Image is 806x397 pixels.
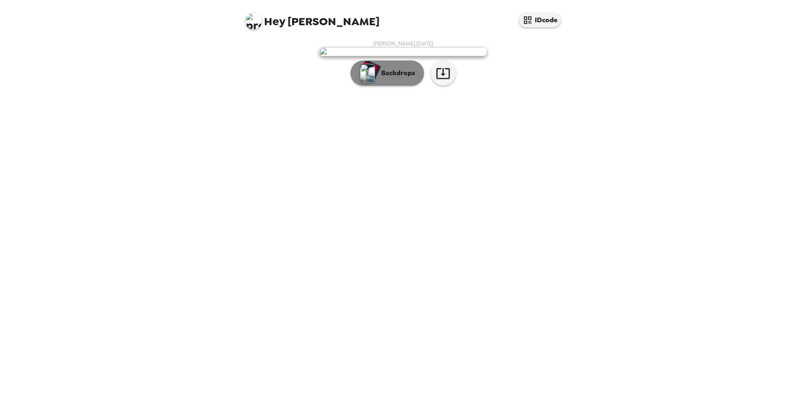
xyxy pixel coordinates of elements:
button: IDcode [519,13,561,27]
img: profile pic [245,13,262,29]
img: user [319,47,487,56]
button: Backdrops [351,60,424,86]
span: Hey [264,14,285,29]
p: Backdrops [377,68,415,78]
span: [PERSON_NAME] , [DATE] [373,40,433,47]
span: [PERSON_NAME] [245,8,379,27]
